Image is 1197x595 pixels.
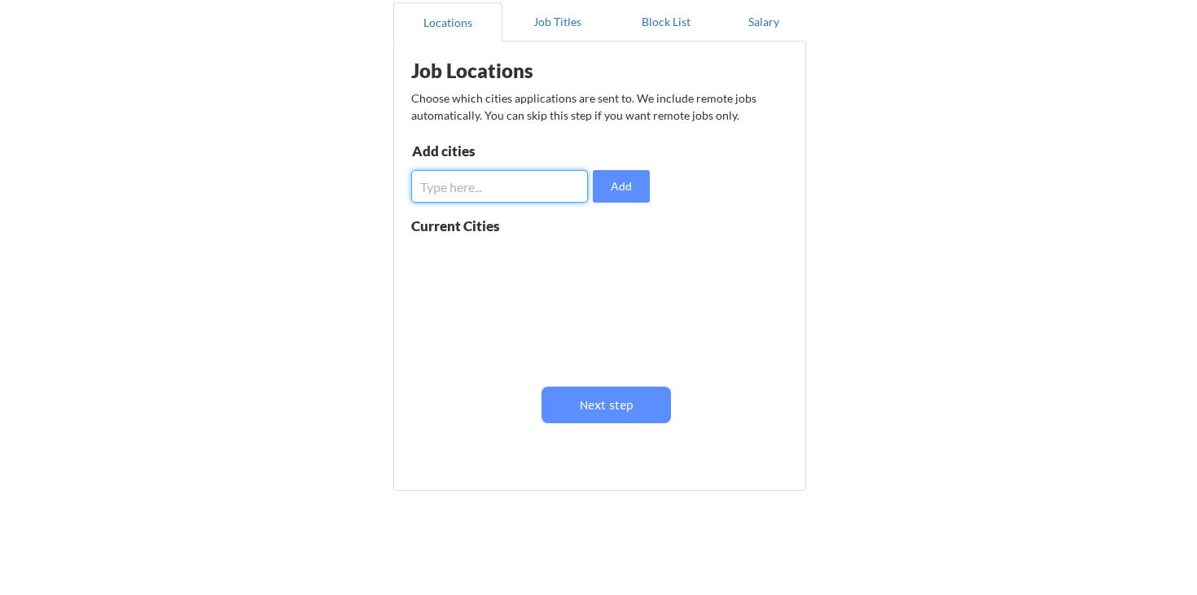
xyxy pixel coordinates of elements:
div: Add cities [412,144,581,158]
button: Block List [612,2,721,42]
div: Current Cities [411,219,535,233]
div: Choose which cities applications are sent to. We include remote jobs automatically. You can skip ... [411,90,786,124]
div: Job Locations [411,61,616,81]
button: Next step [541,387,671,423]
button: Salary [721,2,806,42]
button: Locations [393,2,502,42]
button: Add [593,170,650,203]
input: Type here... [411,170,588,203]
button: Job Titles [502,2,612,42]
